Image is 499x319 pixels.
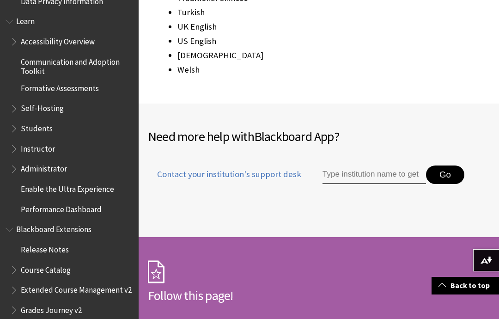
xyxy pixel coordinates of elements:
[21,141,55,153] span: Instructor
[21,282,132,295] span: Extended Course Management v2
[148,260,164,283] img: Subscription Icon
[21,242,69,254] span: Release Notes
[21,80,99,93] span: Formative Assessments
[16,14,35,26] span: Learn
[254,128,334,145] span: Blackboard App
[21,34,95,46] span: Accessibility Overview
[432,277,499,294] a: Back to top
[21,181,114,194] span: Enable the Ultra Experience
[177,6,490,19] li: Turkish
[21,202,102,214] span: Performance Dashboard
[21,54,132,76] span: Communication and Adoption Toolkit
[177,63,490,76] li: Welsh
[21,302,82,315] span: Grades Journey v2
[148,168,301,191] a: Contact your institution's support desk
[21,262,71,275] span: Course Catalog
[6,14,133,217] nav: Book outline for Blackboard Learn Help
[177,49,490,62] li: [DEMOGRAPHIC_DATA]
[323,166,426,184] input: Type institution name to get support
[21,161,67,174] span: Administrator
[148,127,490,146] h2: Need more help with ?
[21,101,64,113] span: Self-Hosting
[16,222,91,234] span: Blackboard Extensions
[426,166,464,184] button: Go
[177,20,490,33] li: UK English
[148,168,301,180] span: Contact your institution's support desk
[21,121,53,133] span: Students
[177,35,490,48] li: US English
[148,286,425,305] h2: Follow this page!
